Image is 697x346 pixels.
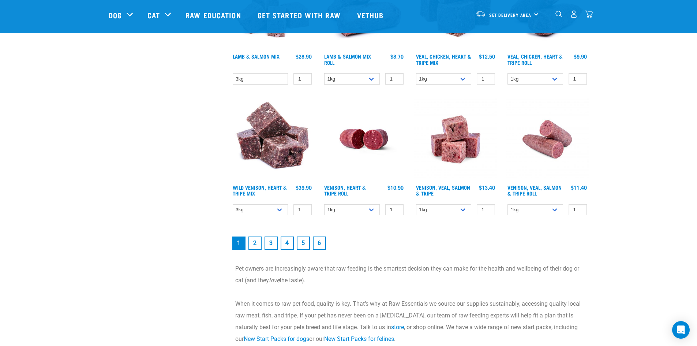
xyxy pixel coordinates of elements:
[293,204,312,216] input: 1
[324,186,366,194] a: Venison, Heart & Tripe Roll
[147,10,160,21] a: Cat
[324,335,394,342] a: New Start Packs for felines
[250,0,350,30] a: Get started with Raw
[231,235,589,251] nav: pagination
[477,73,495,85] input: 1
[178,0,250,30] a: Raw Education
[416,55,471,63] a: Veal, Chicken, Heart & Tripe Mix
[391,324,404,331] a: store
[571,185,587,190] div: $11.40
[293,73,312,85] input: 1
[350,0,393,30] a: Vethub
[574,53,587,59] div: $9.90
[313,237,326,250] a: Goto page 6
[477,204,495,216] input: 1
[235,263,584,286] p: Pet owners are increasingly aware that raw feeding is the smartest decision they can make for the...
[672,321,690,339] div: Open Intercom Messenger
[416,186,470,194] a: Venison, Veal, Salmon & Tripe
[233,186,287,194] a: Wild Venison, Heart & Tripe Mix
[265,237,278,250] a: Goto page 3
[385,204,404,216] input: 1
[231,98,314,181] img: 1171 Venison Heart Tripe Mix 01
[244,335,309,342] a: New Start Packs for dogs
[235,298,584,345] p: When it comes to raw pet food, quality is key. That’s why at Raw Essentials we source our supplie...
[569,204,587,216] input: 1
[281,237,294,250] a: Goto page 4
[233,55,280,57] a: Lamb & Salmon Mix
[248,237,262,250] a: Goto page 2
[489,14,532,16] span: Set Delivery Area
[569,73,587,85] input: 1
[506,98,589,181] img: Venison Veal Salmon Tripe 1651
[322,98,405,181] img: Raw Essentials Venison Heart & Tripe Hypoallergenic Raw Pet Food Bulk Roll Unwrapped
[476,11,486,17] img: van-moving.png
[296,185,312,190] div: $39.90
[232,237,246,250] a: Page 1
[109,10,122,21] a: Dog
[269,277,280,284] em: love
[296,53,312,59] div: $28.90
[507,55,563,63] a: Veal, Chicken, Heart & Tripe Roll
[385,73,404,85] input: 1
[324,55,371,63] a: Lamb & Salmon Mix Roll
[390,53,404,59] div: $8.70
[570,10,578,18] img: user.png
[414,98,497,181] img: Venison Veal Salmon Tripe 1621
[479,185,495,190] div: $13.40
[297,237,310,250] a: Goto page 5
[479,53,495,59] div: $12.50
[387,185,404,190] div: $10.90
[585,10,593,18] img: home-icon@2x.png
[507,186,562,194] a: Venison, Veal, Salmon & Tripe Roll
[555,11,562,18] img: home-icon-1@2x.png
